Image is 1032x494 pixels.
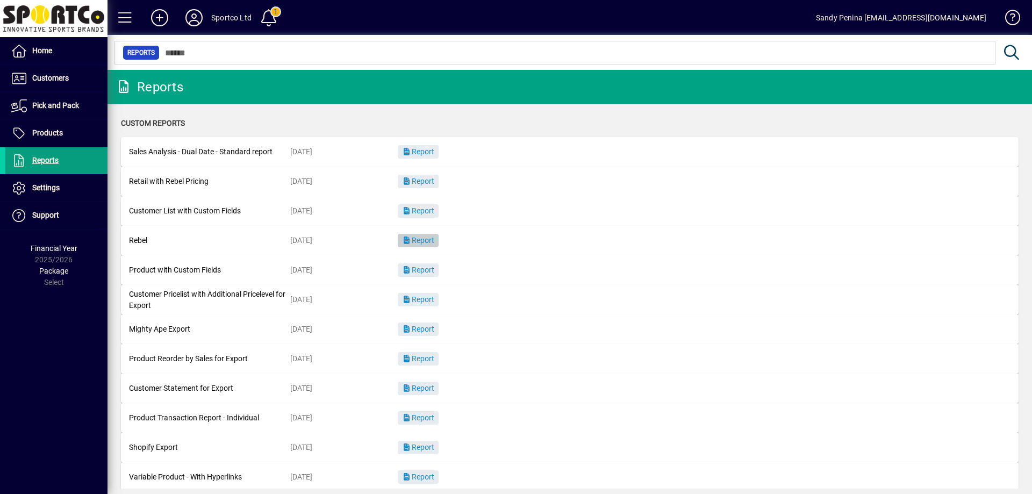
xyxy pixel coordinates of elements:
span: Financial Year [31,244,77,253]
button: Add [142,8,177,27]
span: Pick and Pack [32,101,79,110]
span: Home [32,46,52,55]
button: Report [398,470,439,484]
span: Report [402,354,434,363]
button: Report [398,352,439,366]
div: Reports [116,78,183,96]
a: Products [5,120,107,147]
div: [DATE] [290,264,398,276]
div: Product with Custom Fields [129,264,290,276]
span: Custom Reports [121,119,185,127]
div: [DATE] [290,353,398,364]
button: Profile [177,8,211,27]
div: Sportco Ltd [211,9,252,26]
span: Reports [32,156,59,164]
a: Settings [5,175,107,202]
button: Report [398,175,439,188]
div: [DATE] [290,235,398,246]
span: Report [402,472,434,481]
button: Report [398,293,439,306]
div: [DATE] [290,146,398,157]
div: Retail with Rebel Pricing [129,176,290,187]
span: Report [402,236,434,245]
span: Support [32,211,59,219]
span: Products [32,128,63,137]
button: Report [398,411,439,425]
div: [DATE] [290,205,398,217]
button: Report [398,204,439,218]
span: Report [402,206,434,215]
div: Customer Statement for Export [129,383,290,394]
span: Report [402,295,434,304]
div: [DATE] [290,324,398,335]
div: [DATE] [290,383,398,394]
div: [DATE] [290,412,398,424]
div: Shopify Export [129,442,290,453]
a: Customers [5,65,107,92]
div: Sales Analysis - Dual Date - Standard report [129,146,290,157]
span: Customers [32,74,69,82]
span: Report [402,266,434,274]
div: Sandy Penina [EMAIL_ADDRESS][DOMAIN_NAME] [816,9,986,26]
button: Report [398,441,439,454]
div: Customer Pricelist with Additional Pricelevel for Export [129,289,290,311]
a: Pick and Pack [5,92,107,119]
span: Report [402,413,434,422]
a: Home [5,38,107,65]
button: Report [398,323,439,336]
div: Mighty Ape Export [129,324,290,335]
button: Report [398,263,439,277]
div: [DATE] [290,471,398,483]
span: Report [402,147,434,156]
button: Report [398,145,439,159]
div: [DATE] [290,294,398,305]
span: Report [402,177,434,185]
div: Rebel [129,235,290,246]
a: Knowledge Base [997,2,1019,37]
div: [DATE] [290,442,398,453]
span: Report [402,443,434,452]
a: Support [5,202,107,229]
button: Report [398,382,439,395]
div: Customer List with Custom Fields [129,205,290,217]
span: Settings [32,183,60,192]
span: Report [402,384,434,392]
div: Product Reorder by Sales for Export [129,353,290,364]
span: Reports [127,47,155,58]
div: Product Transaction Report - Individual [129,412,290,424]
div: [DATE] [290,176,398,187]
button: Report [398,234,439,247]
span: Report [402,325,434,333]
div: Variable Product - With Hyperlinks [129,471,290,483]
span: Package [39,267,68,275]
